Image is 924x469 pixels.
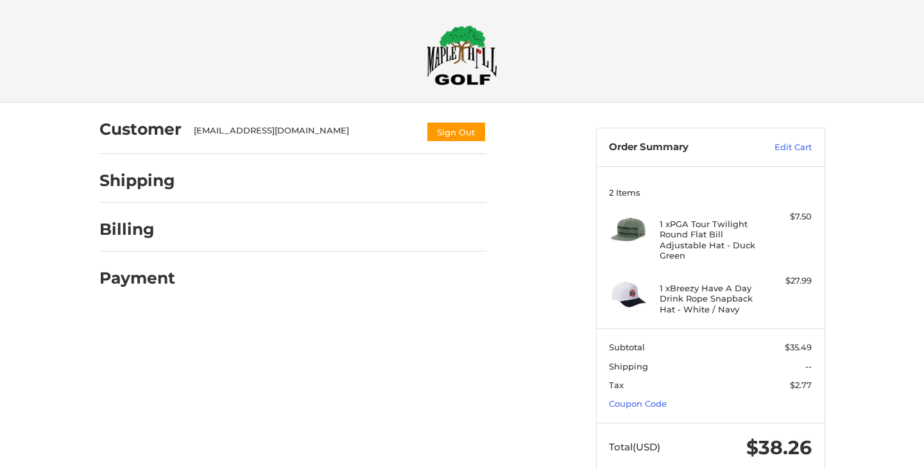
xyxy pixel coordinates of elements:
[609,141,747,154] h3: Order Summary
[609,342,645,352] span: Subtotal
[660,219,758,260] h4: 1 x PGA Tour Twilight Round Flat Bill Adjustable Hat - Duck Green
[609,380,624,390] span: Tax
[660,283,758,314] h4: 1 x Breezy Have A Day Drink Rope Snapback Hat - White / Navy
[747,141,812,154] a: Edit Cart
[761,210,812,223] div: $7.50
[99,268,175,288] h2: Payment
[609,187,812,198] h3: 2 Items
[194,124,413,142] div: [EMAIL_ADDRESS][DOMAIN_NAME]
[99,219,175,239] h2: Billing
[609,361,648,371] span: Shipping
[761,275,812,287] div: $27.99
[426,121,486,142] button: Sign Out
[13,414,153,456] iframe: Gorgias live chat messenger
[805,361,812,371] span: --
[609,398,667,409] a: Coupon Code
[609,441,660,453] span: Total (USD)
[427,25,497,85] img: Maple Hill Golf
[99,119,182,139] h2: Customer
[99,171,175,191] h2: Shipping
[785,342,812,352] span: $35.49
